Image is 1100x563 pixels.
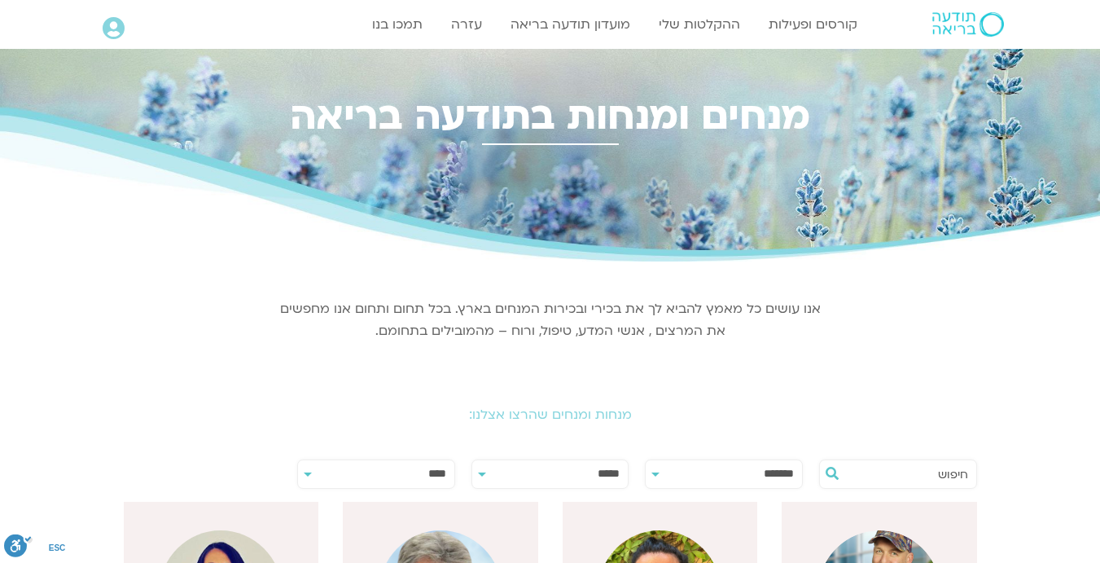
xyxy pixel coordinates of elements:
input: חיפוש [844,460,968,488]
a: קורסים ופעילות [760,9,866,40]
h2: מנחות ומנחים שהרצו אצלנו: [94,407,1006,422]
a: עזרה [443,9,490,40]
img: תודעה בריאה [932,12,1004,37]
a: מועדון תודעה בריאה [502,9,638,40]
h2: מנחים ומנחות בתודעה בריאה [94,94,1006,139]
a: ההקלטות שלי [651,9,748,40]
a: תמכו בנו [364,9,431,40]
p: אנו עושים כל מאמץ להביא לך את בכירי ובכירות המנחים בארץ. בכל תחום ותחום אנו מחפשים את המרצים , אנ... [278,298,823,342]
